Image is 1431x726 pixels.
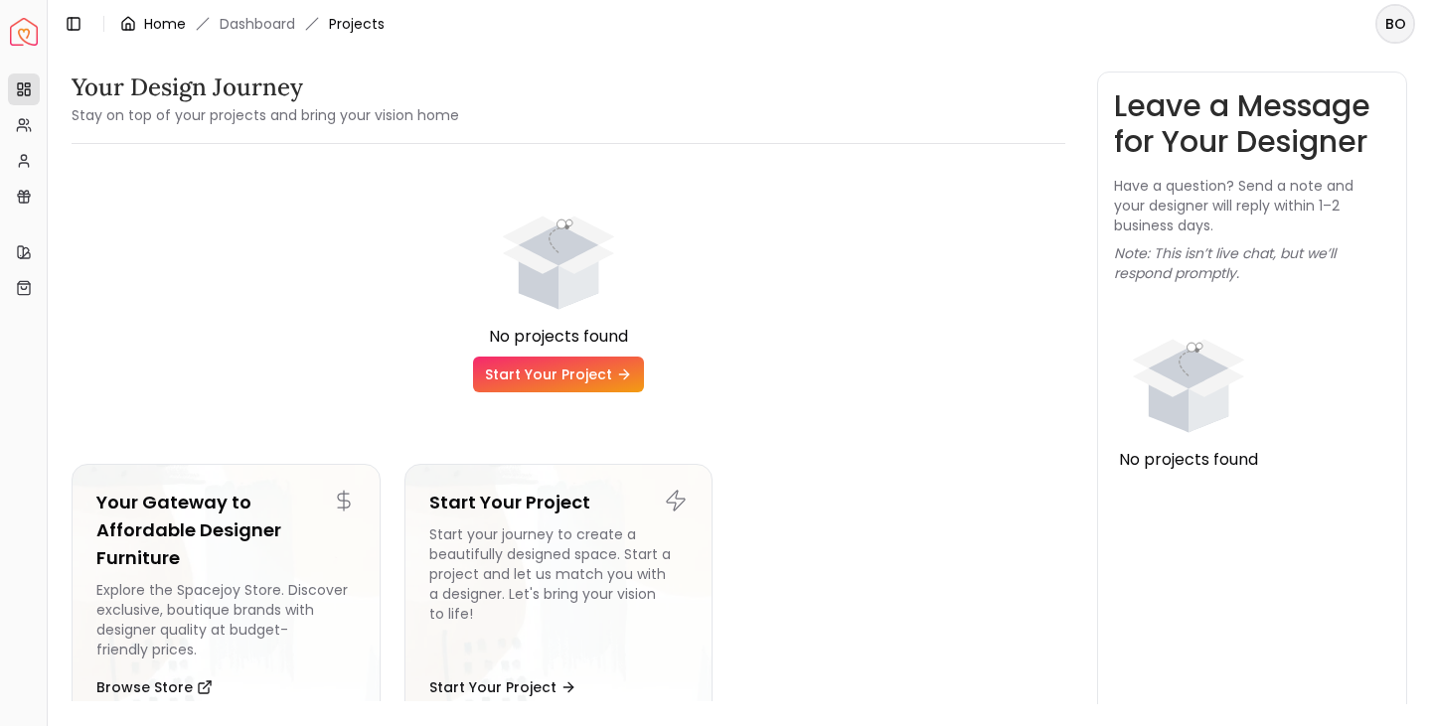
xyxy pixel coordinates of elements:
div: animation [484,176,633,325]
p: Note: This isn’t live chat, but we’ll respond promptly. [1114,243,1390,283]
p: Have a question? Send a note and your designer will reply within 1–2 business days. [1114,176,1390,235]
button: Start Your Project [429,667,576,707]
h5: Your Gateway to Affordable Designer Furniture [96,489,356,572]
small: Stay on top of your projects and bring your vision home [72,105,459,125]
div: animation [1114,299,1263,448]
h3: Your Design Journey [72,72,459,103]
a: Spacejoy [10,18,38,46]
button: Browse Store [96,667,213,707]
a: Dashboard [220,14,295,34]
img: Spacejoy Logo [10,18,38,46]
h5: Start Your Project [429,489,689,516]
a: Start Your Project [473,357,644,392]
h3: Leave a Message for Your Designer [1114,88,1390,160]
a: Home [144,14,186,34]
span: BO [1377,6,1413,42]
div: No projects found [72,325,1045,349]
div: Explore the Spacejoy Store. Discover exclusive, boutique brands with designer quality at budget-f... [96,580,356,659]
button: BO [1375,4,1415,44]
span: Projects [329,14,385,34]
div: No projects found [1114,448,1263,472]
div: Start your journey to create a beautifully designed space. Start a project and let us match you w... [429,524,689,659]
nav: breadcrumb [120,14,385,34]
